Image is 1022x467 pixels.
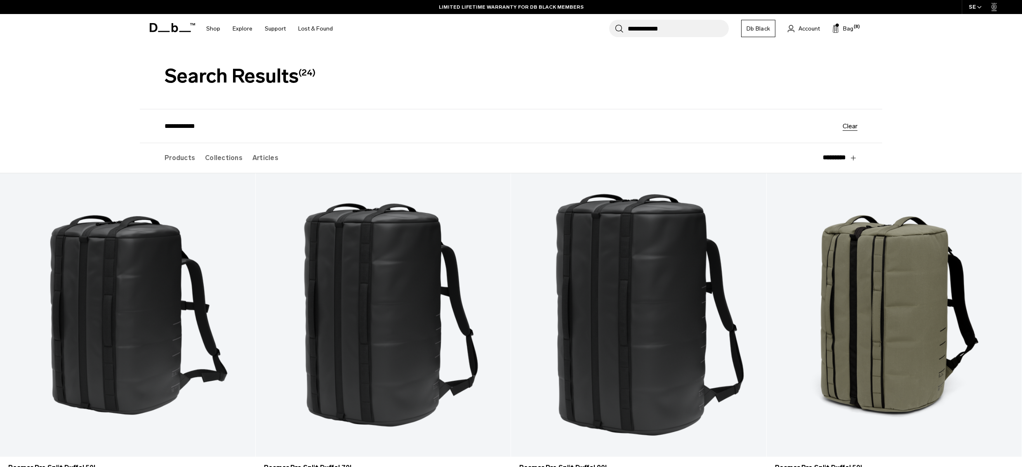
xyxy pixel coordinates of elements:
[767,173,1022,457] a: Roamer Pro Split Duffel 50L
[200,14,339,43] nav: Main Navigation
[843,123,857,129] button: Clear
[511,173,766,457] a: Roamer Pro Split Duffel 90L
[165,143,195,173] label: Products
[165,64,316,87] span: Search Results
[439,3,584,11] a: LIMITED LIFETIME WARRANTY FOR DB BLACK MEMBERS
[843,24,853,33] span: Bag
[233,14,252,43] a: Explore
[299,67,316,78] span: (24)
[265,14,286,43] a: Support
[298,14,333,43] a: Lost & Found
[256,173,511,457] a: Roamer Pro Split Duffel 70L
[741,20,775,37] a: Db Black
[206,14,220,43] a: Shop
[798,24,820,33] span: Account
[205,143,243,173] label: Collections
[854,24,860,31] span: (8)
[788,24,820,33] a: Account
[252,143,278,173] label: Articles
[832,24,853,33] button: Bag (8)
